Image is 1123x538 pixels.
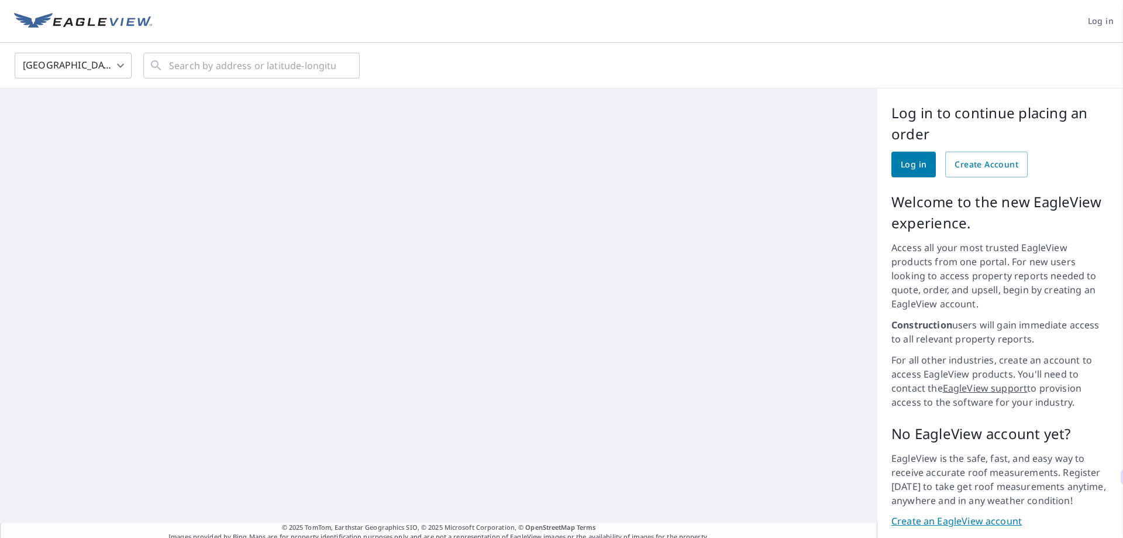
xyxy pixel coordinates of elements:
[891,515,1109,528] a: Create an EagleView account
[891,451,1109,508] p: EagleView is the safe, fast, and easy way to receive accurate roof measurements. Register [DATE] ...
[891,318,1109,346] p: users will gain immediate access to all relevant property reports.
[1088,14,1114,29] span: Log in
[891,241,1109,311] p: Access all your most trusted EagleView products from one portal. For new users looking to access ...
[891,191,1109,234] p: Welcome to the new EagleView experience.
[891,423,1109,444] p: No EagleView account yet?
[15,49,132,82] div: [GEOGRAPHIC_DATA]
[282,523,596,533] span: © 2025 TomTom, Earthstar Geographics SIO, © 2025 Microsoft Corporation, ©
[891,318,952,331] strong: Construction
[945,152,1028,177] a: Create Account
[525,523,574,532] a: OpenStreetMap
[891,152,936,177] a: Log in
[169,49,336,82] input: Search by address or latitude-longitude
[955,157,1018,172] span: Create Account
[891,353,1109,409] p: For all other industries, create an account to access EagleView products. You'll need to contact ...
[577,523,596,532] a: Terms
[943,382,1028,395] a: EagleView support
[14,13,152,30] img: EV Logo
[891,102,1109,145] p: Log in to continue placing an order
[901,157,926,172] span: Log in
